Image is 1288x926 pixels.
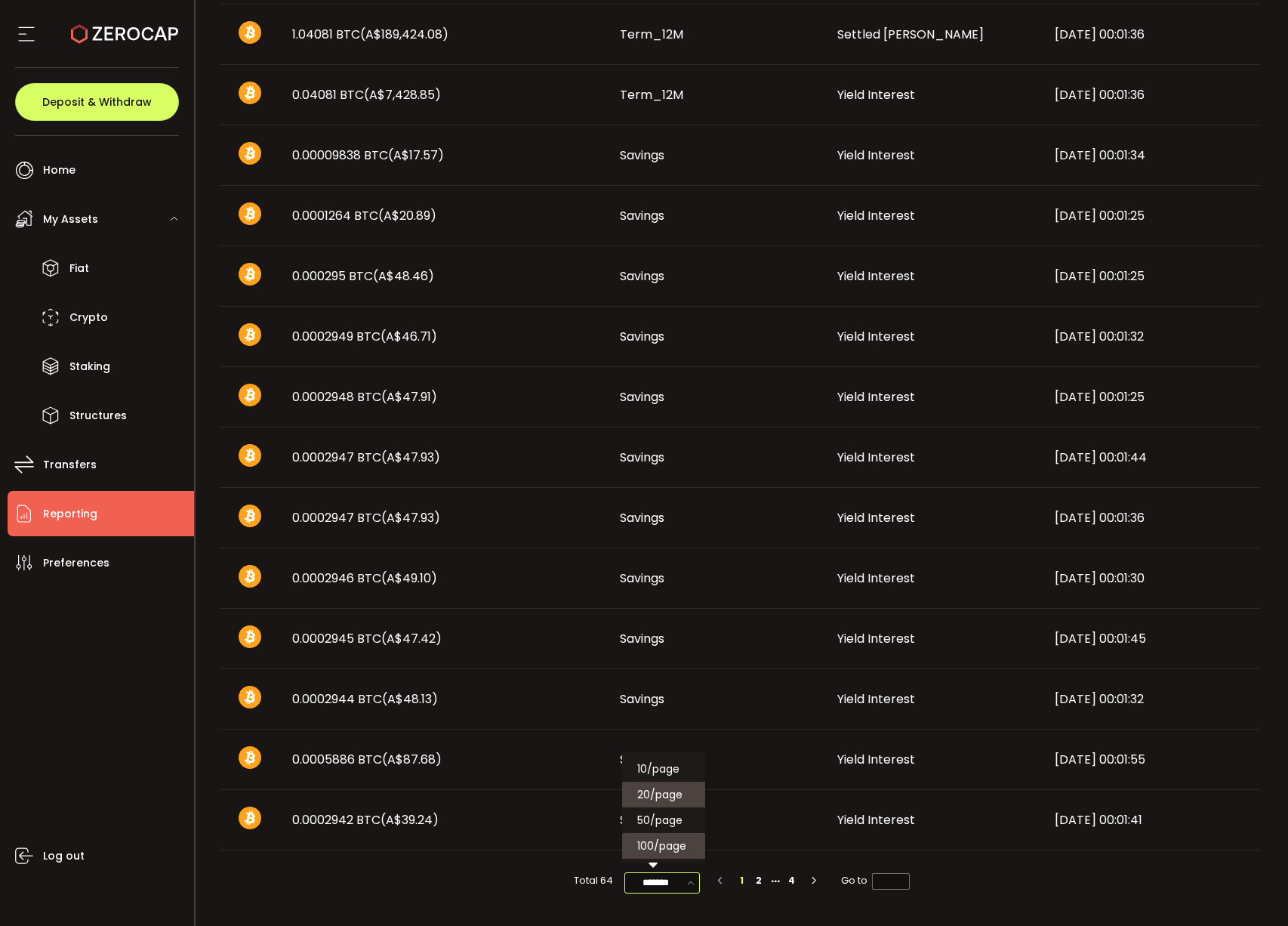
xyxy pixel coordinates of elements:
div: [DATE] 00:01:44 [1043,449,1260,466]
div: [DATE] 00:01:45 [1043,630,1260,647]
div: [DATE] 00:01:25 [1043,267,1260,285]
span: (A$39.24) [381,811,439,829]
span: Yield Interest [837,690,915,708]
span: (A$48.13) [382,690,438,708]
span: (A$20.89) [378,207,436,224]
img: btc_portfolio.svg [239,565,261,588]
span: Savings [620,811,664,829]
li: 4 [784,872,800,889]
span: Go to [841,872,910,889]
span: Structures [69,405,127,427]
span: Crypto [69,307,108,329]
span: Savings [620,267,664,285]
span: 0.0002948 BTC [292,388,437,406]
span: Staking [69,356,110,378]
li: 2 [750,872,767,889]
span: Deposit & Withdraw [42,97,152,107]
span: Yield Interest [837,388,915,406]
div: [DATE] 00:01:25 [1043,207,1260,224]
img: btc_portfolio.svg [239,263,261,286]
span: 0.0002942 BTC [292,811,439,829]
span: Savings [620,630,664,647]
img: btc_portfolio.svg [239,323,261,346]
div: [DATE] 00:01:32 [1043,690,1260,708]
span: Term_12M [620,86,683,103]
span: Total 64 [574,872,613,889]
span: Yield Interest [837,267,915,285]
div: [DATE] 00:01:30 [1043,569,1260,587]
span: (A$49.10) [381,569,437,587]
span: 20/page [637,787,683,802]
span: Savings [620,207,664,224]
img: btc_portfolio.svg [239,21,261,44]
span: Settled [PERSON_NAME] [837,26,984,43]
span: (A$7,428.85) [364,86,441,103]
span: (A$87.68) [382,751,442,768]
span: 0.0005886 BTC [292,751,442,768]
span: (A$189,424.08) [360,26,448,43]
span: Savings [620,509,664,526]
img: btc_portfolio.svg [239,505,261,527]
span: 0.04081 BTC [292,86,441,103]
button: Deposit & Withdraw [15,83,179,121]
span: (A$47.93) [381,509,440,526]
span: Yield Interest [837,630,915,647]
img: btc_portfolio.svg [239,625,261,648]
span: (A$17.57) [388,147,444,164]
span: 0.0002945 BTC [292,630,442,647]
span: Yield Interest [837,86,915,103]
span: Savings [620,569,664,587]
div: [DATE] 00:01:25 [1043,388,1260,406]
span: Yield Interest [837,328,915,345]
span: 50/page [637,813,683,828]
span: Savings [620,690,664,708]
span: Savings [620,449,664,466]
span: (A$47.93) [381,449,440,466]
span: (A$48.46) [373,267,434,285]
span: Savings [620,147,664,164]
div: [DATE] 00:01:41 [1043,811,1260,829]
span: Fiat [69,258,89,279]
span: (A$47.42) [381,630,442,647]
span: 0.0002947 BTC [292,449,440,466]
div: [DATE] 00:01:32 [1043,328,1260,345]
span: 100/page [637,838,686,853]
span: Yield Interest [837,147,915,164]
span: 10/page [637,761,679,776]
span: Term_12M [620,26,683,43]
li: 1 [734,872,750,889]
span: 0.000295 BTC [292,267,434,285]
div: [DATE] 00:01:34 [1043,147,1260,164]
span: Yield Interest [837,207,915,224]
iframe: Chat Widget [1213,853,1288,926]
span: Yield Interest [837,509,915,526]
span: Home [43,159,75,181]
div: [DATE] 00:01:36 [1043,86,1260,103]
img: btc_portfolio.svg [239,82,261,104]
img: btc_portfolio.svg [239,686,261,708]
span: 1.04081 BTC [292,26,448,43]
span: Reporting [43,503,97,525]
span: Yield Interest [837,751,915,768]
img: btc_portfolio.svg [239,444,261,467]
div: [DATE] 00:01:36 [1043,26,1260,43]
span: (A$46.71) [381,328,437,345]
span: Yield Interest [837,449,915,466]
img: btc_portfolio.svg [239,202,261,225]
span: 0.0002944 BTC [292,690,438,708]
span: 0.0001264 BTC [292,207,436,224]
span: Savings [620,328,664,345]
img: btc_portfolio.svg [239,746,261,769]
span: 0.0002949 BTC [292,328,437,345]
div: [DATE] 00:01:55 [1043,751,1260,768]
span: Yield Interest [837,811,915,829]
img: btc_portfolio.svg [239,384,261,406]
span: 0.00009838 BTC [292,147,444,164]
span: My Assets [43,208,98,230]
span: Preferences [43,552,109,574]
img: btc_portfolio.svg [239,807,261,829]
span: Yield Interest [837,569,915,587]
span: 0.0002947 BTC [292,509,440,526]
span: Savings [620,388,664,406]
